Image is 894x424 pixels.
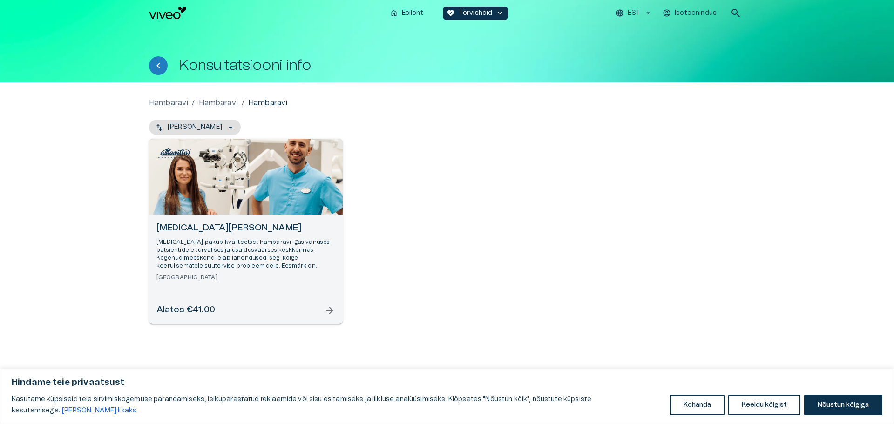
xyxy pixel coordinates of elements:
button: EST [614,7,654,20]
span: home [390,9,398,17]
h6: Alates €41.00 [156,304,215,316]
span: keyboard_arrow_down [496,9,504,17]
span: search [730,7,741,19]
button: Keeldu kõigist [728,395,800,415]
p: Tervishoid [459,8,493,18]
span: Help [47,7,61,15]
p: / [242,97,244,108]
p: Iseteenindus [675,8,717,18]
button: ecg_heartTervishoidkeyboard_arrow_down [443,7,508,20]
span: arrow_forward [324,305,335,316]
button: Tagasi [149,56,168,75]
p: [PERSON_NAME] [168,122,222,132]
p: Hindame teie privaatsust [12,377,882,388]
button: homeEsileht [386,7,428,20]
a: Navigate to homepage [149,7,382,19]
a: Hambaravi [149,97,188,108]
p: Hambaravi [248,97,287,108]
img: Viveo logo [149,7,186,19]
span: ecg_heart [447,9,455,17]
p: / [192,97,195,108]
a: Hambaravi [199,97,238,108]
h6: [MEDICAL_DATA][PERSON_NAME] [156,222,335,235]
p: Esileht [402,8,423,18]
button: Kohanda [670,395,725,415]
a: Loe lisaks [61,407,137,414]
button: open search modal [726,4,745,22]
h6: [GEOGRAPHIC_DATA] [156,274,335,282]
p: [MEDICAL_DATA] pakub kvaliteetset hambaravi igas vanuses patsientidele turvalises ja usaldusväärs... [156,238,335,270]
img: Maxilla Hambakliinik logo [156,146,193,161]
a: Open selected supplier available booking dates [149,139,343,324]
p: EST [628,8,640,18]
button: Nõustun kõigiga [804,395,882,415]
h1: Konsultatsiooni info [179,57,311,74]
p: Kasutame küpsiseid teie sirvimiskogemuse parandamiseks, isikupärastatud reklaamide või sisu esita... [12,394,663,416]
button: Iseteenindus [661,7,719,20]
button: [PERSON_NAME] [149,120,241,135]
